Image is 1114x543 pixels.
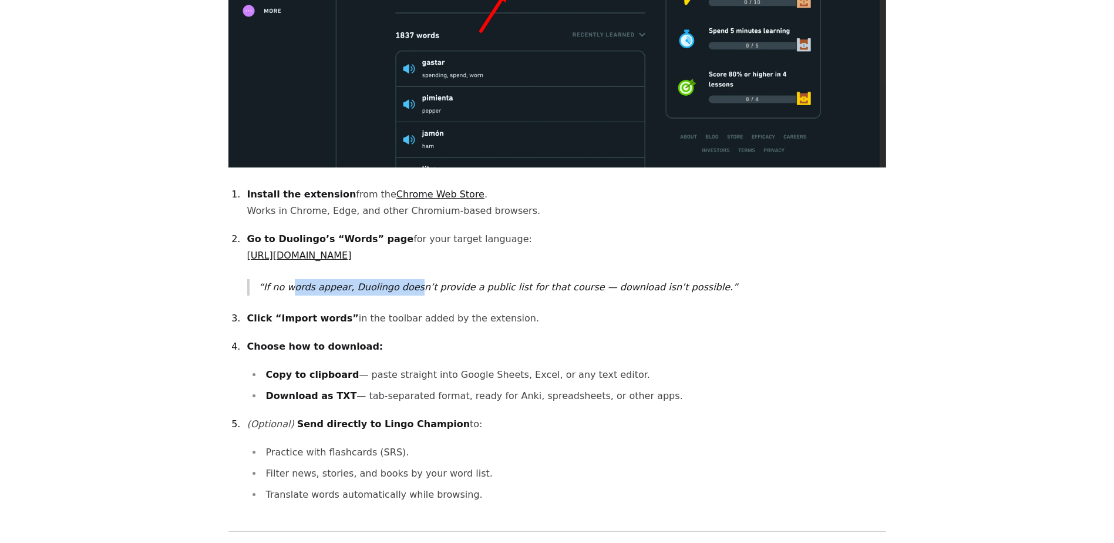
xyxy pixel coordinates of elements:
strong: Send directly to Lingo Champion [297,418,470,430]
strong: Click “Import words” [247,313,359,324]
p: to: [247,416,886,433]
p: in the toolbar added by the extension. [247,310,886,327]
p: from the . Works in Chrome, Edge, and other Chromium-based browsers. [247,186,886,219]
strong: Choose how to download: [247,341,383,352]
li: — tab-separated format, ready for Anki, spreadsheets, or other apps. [262,388,886,404]
p: If no words appear, Duolingo doesn’t provide a public list for that course — download isn’t possi... [259,279,886,296]
strong: Copy to clipboard [266,369,359,380]
li: — paste straight into Google Sheets, Excel, or any text editor. [262,367,886,383]
li: Translate words automatically while browsing. [262,487,886,503]
a: Chrome Web Store [396,189,484,200]
p: for your target language: [247,231,886,264]
a: [URL][DOMAIN_NAME] [247,250,352,261]
strong: Download as TXT [266,390,357,401]
strong: Install the extension [247,189,356,200]
li: Filter news, stories, and books by your word list. [262,465,886,482]
em: (Optional) [247,418,294,430]
li: Practice with flashcards (SRS). [262,444,886,461]
strong: Go to Duolingo’s “Words” page [247,233,414,244]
